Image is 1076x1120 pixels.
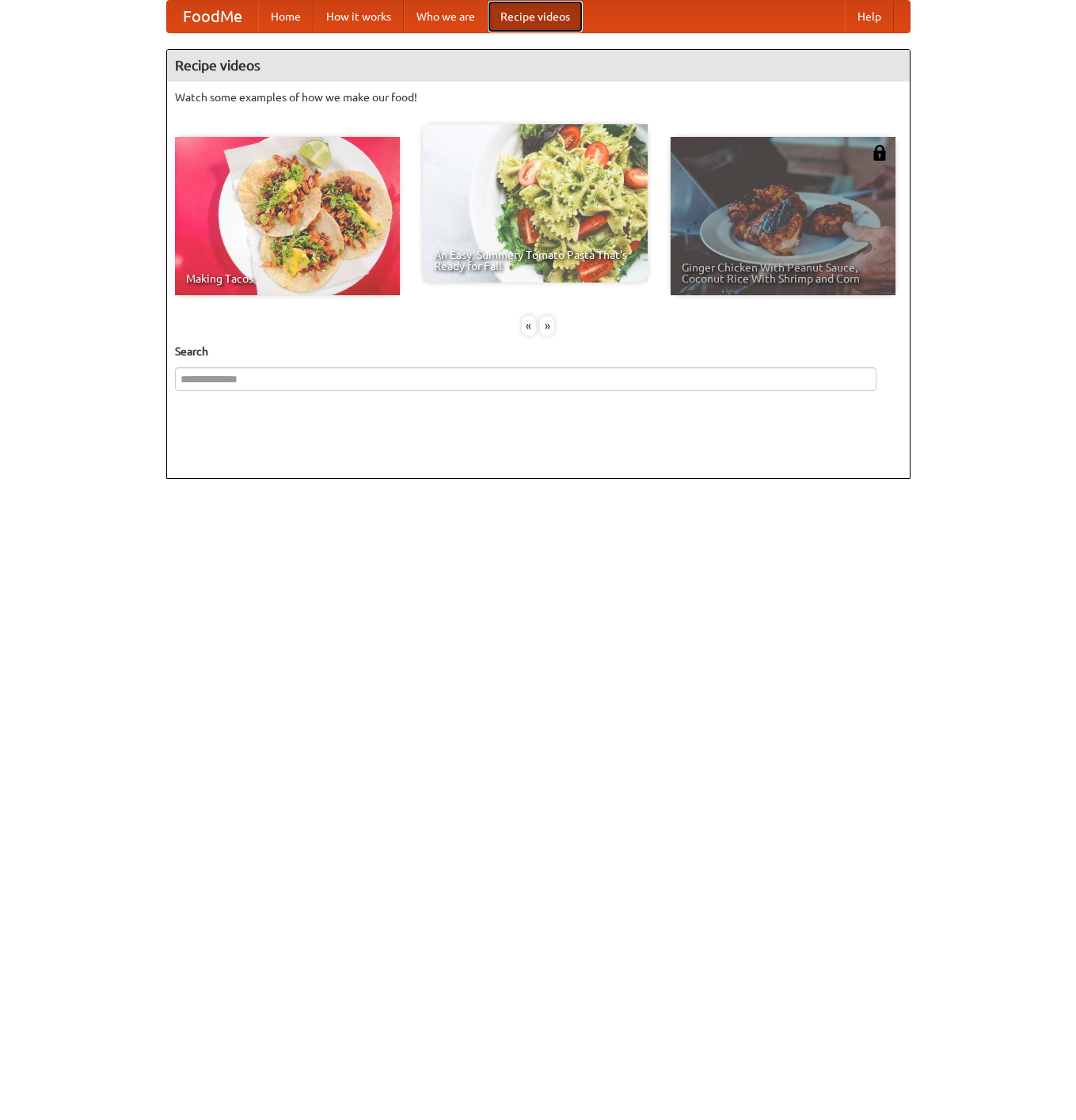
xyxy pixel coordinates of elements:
a: Home [258,1,314,32]
h4: Recipe videos [167,50,910,82]
img: 483408.png [872,145,888,161]
a: FoodMe [167,1,258,32]
a: How it works [314,1,404,32]
a: Recipe videos [488,1,583,32]
a: Who we are [404,1,488,32]
div: « [522,316,536,336]
a: An Easy, Summery Tomato Pasta That's Ready for Fall [423,124,648,283]
span: An Easy, Summery Tomato Pasta That's Ready for Fall [434,249,637,271]
h5: Search [175,344,902,359]
div: » [540,316,554,336]
a: Making Tacos [175,137,400,295]
span: Making Tacos [186,273,389,284]
a: Help [845,1,894,32]
p: Watch some examples of how we make our food! [175,89,902,105]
